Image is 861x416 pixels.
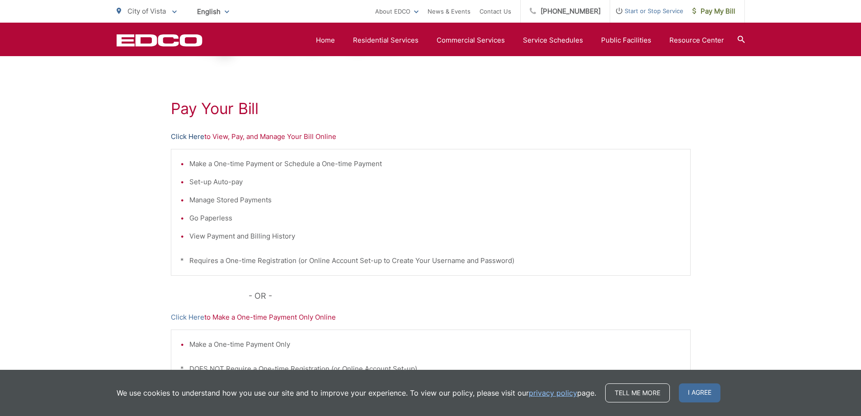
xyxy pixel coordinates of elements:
a: Residential Services [353,35,419,46]
span: Pay My Bill [692,6,735,17]
a: Contact Us [480,6,511,17]
a: Public Facilities [601,35,651,46]
li: View Payment and Billing History [189,231,681,242]
a: News & Events [428,6,470,17]
span: I agree [679,383,720,402]
li: Go Paperless [189,213,681,224]
p: to View, Pay, and Manage Your Bill Online [171,131,691,142]
p: We use cookies to understand how you use our site and to improve your experience. To view our pol... [117,387,596,398]
span: City of Vista [127,7,166,15]
a: Resource Center [669,35,724,46]
span: English [190,4,236,19]
p: * DOES NOT Require a One-time Registration (or Online Account Set-up) [180,363,681,374]
li: Make a One-time Payment or Schedule a One-time Payment [189,158,681,169]
p: - OR - [249,289,691,303]
li: Set-up Auto-pay [189,177,681,187]
a: Home [316,35,335,46]
a: Service Schedules [523,35,583,46]
p: to Make a One-time Payment Only Online [171,312,691,323]
a: privacy policy [529,387,577,398]
p: * Requires a One-time Registration (or Online Account Set-up to Create Your Username and Password) [180,255,681,266]
li: Manage Stored Payments [189,195,681,206]
li: Make a One-time Payment Only [189,339,681,350]
a: Commercial Services [437,35,505,46]
a: Click Here [171,312,204,323]
a: Click Here [171,131,204,142]
h1: Pay Your Bill [171,100,691,118]
a: EDCD logo. Return to the homepage. [117,34,202,47]
a: About EDCO [375,6,419,17]
a: Tell me more [605,383,670,402]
